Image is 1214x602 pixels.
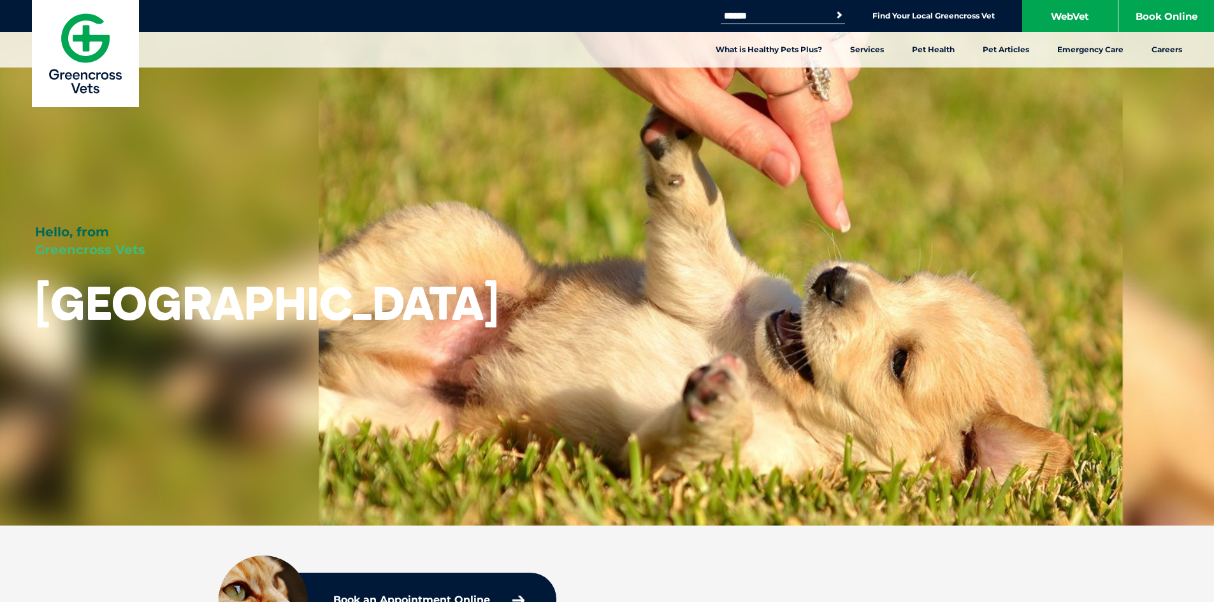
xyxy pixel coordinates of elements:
span: Greencross Vets [35,242,145,257]
a: Careers [1138,32,1196,68]
a: What is Healthy Pets Plus? [702,32,836,68]
h1: [GEOGRAPHIC_DATA] [35,278,499,328]
a: Pet Health [898,32,969,68]
a: Emergency Care [1043,32,1138,68]
a: Pet Articles [969,32,1043,68]
span: Hello, from [35,224,109,240]
button: Search [833,9,846,22]
a: Services [836,32,898,68]
a: Find Your Local Greencross Vet [872,11,995,21]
